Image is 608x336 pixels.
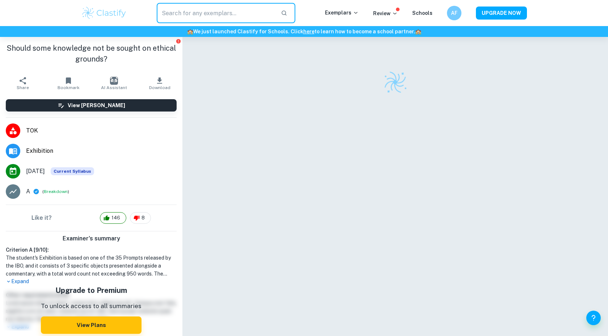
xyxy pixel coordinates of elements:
[26,126,177,135] span: TOK
[137,73,182,93] button: Download
[380,67,410,97] img: Clastify logo
[303,29,314,34] a: here
[373,9,398,17] p: Review
[325,9,359,17] p: Exemplars
[138,214,149,222] span: 8
[130,212,151,224] div: 8
[91,73,137,93] button: AI Assistant
[41,285,142,296] h5: Upgrade to Premium
[17,85,29,90] span: Share
[46,73,91,93] button: Bookmark
[68,101,125,109] h6: View [PERSON_NAME]
[42,188,69,195] span: ( )
[41,302,142,311] p: To unlock access to all summaries
[176,38,181,44] button: Report issue
[586,311,601,325] button: Help and Feedback
[6,246,177,254] h6: Criterion A [ 9 / 10 ]:
[187,29,193,34] span: 🏫
[107,214,124,222] span: 146
[415,29,421,34] span: 🏫
[100,212,126,224] div: 146
[44,188,68,195] button: Breakdown
[447,6,461,20] button: AF
[31,214,52,222] h6: Like it?
[26,147,177,155] span: Exhibition
[412,10,432,16] a: Schools
[51,167,94,175] span: Current Syllabus
[6,254,177,278] h1: The student's Exhibition is based on one of the 35 Prompts released by the IBO, and it consists o...
[51,167,94,175] div: This exemplar is based on the current syllabus. Feel free to refer to it for inspiration/ideas wh...
[101,85,127,90] span: AI Assistant
[1,28,607,35] h6: We just launched Clastify for Schools. Click to learn how to become a school partner.
[157,3,275,23] input: Search for any exemplars...
[26,167,45,176] span: [DATE]
[26,187,30,196] p: A
[81,6,127,20] img: Clastify logo
[58,85,80,90] span: Bookmark
[6,43,177,64] h1: Should some knowledge not be sought on ethical grounds?
[6,99,177,112] button: View [PERSON_NAME]
[3,234,180,243] h6: Examiner's summary
[110,77,118,85] img: AI Assistant
[6,278,177,285] p: Expand
[41,316,142,334] button: View Plans
[476,7,527,20] button: UPGRADE NOW
[149,85,170,90] span: Download
[450,9,459,17] h6: AF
